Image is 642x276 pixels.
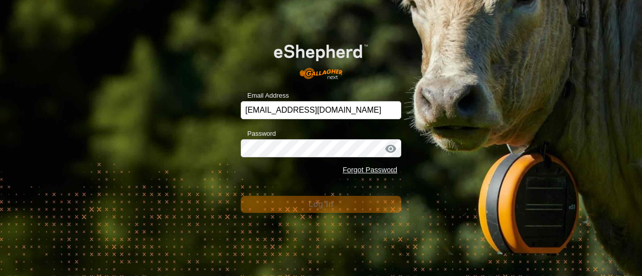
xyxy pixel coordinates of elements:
button: Log In [241,196,401,213]
img: E-shepherd Logo [257,31,385,86]
a: Forgot Password [343,166,397,174]
label: Password [241,129,276,139]
input: Email Address [241,101,401,119]
span: Log In [308,200,333,208]
label: Email Address [241,91,289,101]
